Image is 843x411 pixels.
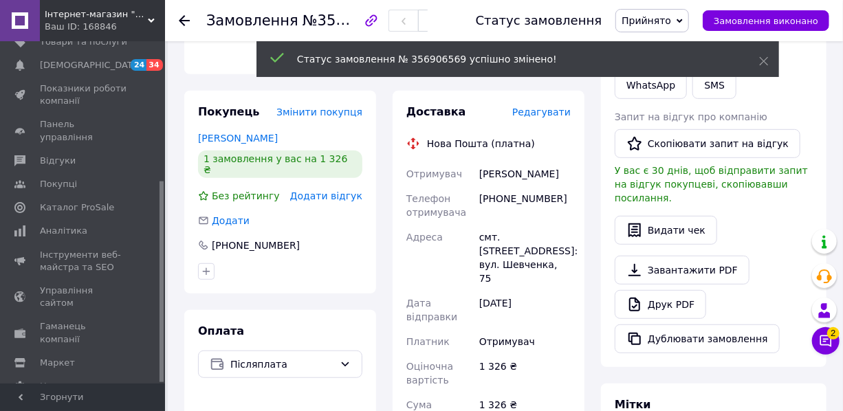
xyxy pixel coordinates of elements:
span: Замовлення [206,12,298,29]
span: Післяплата [230,357,334,372]
div: Нова Пошта (платна) [424,137,538,151]
div: Ваш ID: 168846 [45,21,165,33]
span: 24 [131,59,146,71]
span: Показники роботи компанії [40,82,127,107]
div: 1 замовлення у вас на 1 326 ₴ [198,151,362,178]
button: Чат з покупцем2 [812,327,840,355]
button: Видати чек [615,216,717,245]
span: Платник [406,336,450,347]
span: Товари та послуги [40,36,127,48]
div: 1 326 ₴ [477,354,573,392]
span: Редагувати [512,107,571,118]
div: Повернутися назад [179,14,190,27]
span: Покупець [198,105,260,118]
div: [DATE] [477,291,573,329]
button: Скопіювати запит на відгук [615,129,800,158]
span: Гаманець компанії [40,320,127,345]
div: Отримувач [477,329,573,354]
span: №356906569 [303,12,400,29]
div: [PERSON_NAME] [477,162,573,186]
div: [PHONE_NUMBER] [210,238,301,252]
div: смт. [STREET_ADDRESS]: вул. Шевченка, 75 [477,225,573,291]
div: [PHONE_NUMBER] [477,186,573,225]
span: Дата відправки [406,298,457,322]
span: 2 [827,327,840,340]
span: Телефон отримувача [406,193,466,218]
div: Статус замовлення № 356906569 успішно змінено! [297,52,725,66]
span: Інтернет-магазин "Шкурка" [45,8,148,21]
span: Панель управління [40,118,127,143]
span: Додати відгук [290,190,362,201]
span: Мітки [615,398,651,411]
span: Аналітика [40,225,87,237]
span: Змінити покупця [276,107,362,118]
button: Дублювати замовлення [615,324,780,353]
span: Налаштування [40,380,110,392]
span: Інструменти веб-майстра та SEO [40,249,127,274]
span: Адреса [406,232,443,243]
a: WhatsApp [615,71,687,99]
span: Оціночна вартість [406,361,453,386]
a: Завантажити PDF [615,256,749,285]
span: Додати [212,215,250,226]
span: Каталог ProSale [40,201,114,214]
button: Замовлення виконано [703,10,829,31]
span: Покупці [40,178,77,190]
span: Прийнято [622,15,671,26]
span: Запит на відгук про компанію [615,111,767,122]
span: [DEMOGRAPHIC_DATA] [40,59,142,71]
span: Без рейтингу [212,190,280,201]
div: Статус замовлення [476,14,602,27]
a: Друк PDF [615,290,706,319]
span: У вас є 30 днів, щоб відправити запит на відгук покупцеві, скопіювавши посилання. [615,165,808,203]
button: SMS [692,71,736,99]
span: Маркет [40,357,75,369]
a: [PERSON_NAME] [198,133,278,144]
span: Відгуки [40,155,76,167]
span: Отримувач [406,168,462,179]
span: Управління сайтом [40,285,127,309]
span: Оплата [198,324,244,337]
span: Замовлення виконано [714,16,818,26]
span: 34 [146,59,162,71]
span: Доставка [406,105,466,118]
